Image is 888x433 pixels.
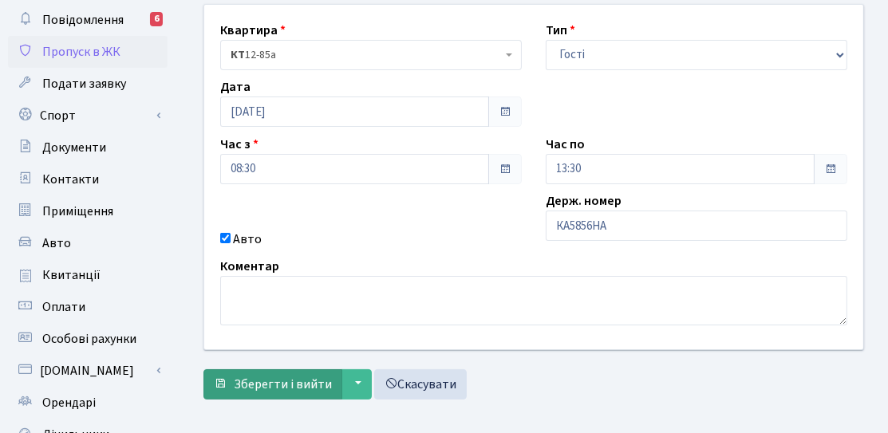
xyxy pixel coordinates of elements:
span: Особові рахунки [42,330,136,348]
button: Зберегти і вийти [203,369,342,400]
a: Приміщення [8,195,168,227]
a: Скасувати [374,369,467,400]
label: Час по [546,135,585,154]
span: <b>КТ</b>&nbsp;&nbsp;&nbsp;&nbsp;12-85а [220,40,522,70]
a: Орендарі [8,387,168,419]
span: Квитанції [42,266,101,284]
label: Авто [233,230,262,249]
a: Авто [8,227,168,259]
label: Квартира [220,21,286,40]
a: Особові рахунки [8,323,168,355]
span: Авто [42,234,71,252]
label: Дата [220,77,251,96]
label: Коментар [220,257,279,276]
span: Зберегти і вийти [234,376,332,393]
span: Подати заявку [42,75,126,93]
a: Квитанції [8,259,168,291]
label: Час з [220,135,259,154]
div: 6 [150,12,163,26]
span: Повідомлення [42,11,124,29]
a: Контакти [8,163,168,195]
a: [DOMAIN_NAME] [8,355,168,387]
label: Тип [546,21,575,40]
a: Оплати [8,291,168,323]
span: <b>КТ</b>&nbsp;&nbsp;&nbsp;&nbsp;12-85а [231,47,502,63]
span: Оплати [42,298,85,316]
a: Спорт [8,100,168,132]
a: Повідомлення6 [8,4,168,36]
label: Держ. номер [546,191,622,211]
a: Подати заявку [8,68,168,100]
input: AA0001AA [546,211,847,241]
span: Контакти [42,171,99,188]
span: Пропуск в ЖК [42,43,120,61]
span: Приміщення [42,203,113,220]
span: Орендарі [42,394,96,411]
b: КТ [231,47,245,63]
a: Пропуск в ЖК [8,36,168,68]
span: Документи [42,139,106,156]
a: Документи [8,132,168,163]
